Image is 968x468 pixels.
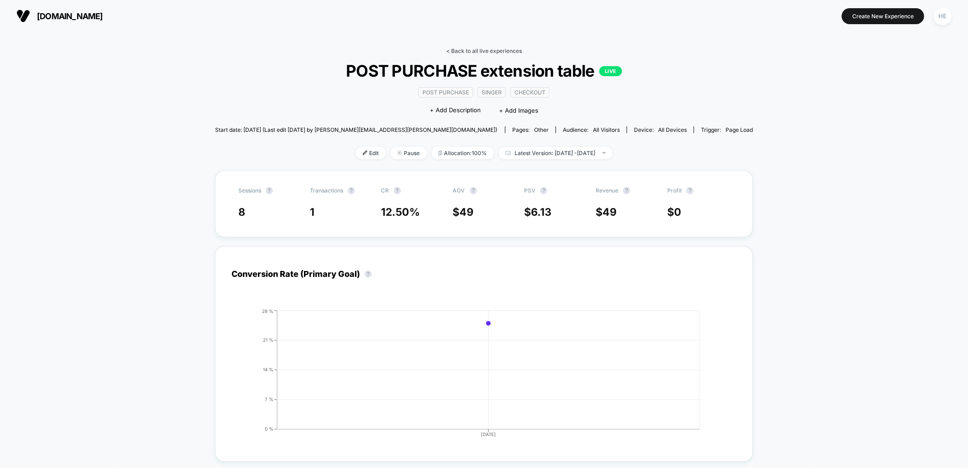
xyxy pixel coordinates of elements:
[934,7,952,25] div: HE
[481,432,496,437] tspan: [DATE]
[931,7,954,26] button: HE
[397,151,402,155] img: end
[363,151,367,155] img: edit
[453,187,465,194] span: AOV
[432,147,494,159] span: Allocation: 100%
[365,270,372,278] button: ?
[266,187,273,194] button: ?
[512,126,549,133] div: Pages:
[263,337,273,343] tspan: 21 %
[394,187,401,194] button: ?
[348,187,355,194] button: ?
[263,367,273,372] tspan: 14 %
[534,126,549,133] span: other
[37,11,103,21] span: [DOMAIN_NAME]
[658,126,687,133] span: all devices
[215,126,497,133] span: Start date: [DATE] (Last edit [DATE] by [PERSON_NAME][EMAIL_ADDRESS][PERSON_NAME][DOMAIN_NAME])
[265,396,273,402] tspan: 7 %
[14,9,106,23] button: [DOMAIN_NAME]
[524,187,535,194] span: PSV
[563,126,620,133] div: Audience:
[232,269,376,279] div: Conversion Rate (Primary Goal)
[381,187,389,194] span: CR
[391,147,427,159] span: Pause
[310,187,343,194] span: Transactions
[726,126,753,133] span: Page Load
[262,308,273,313] tspan: 28 %
[499,147,613,159] span: Latest Version: [DATE] - [DATE]
[627,126,694,133] span: Device:
[701,126,753,133] div: Trigger:
[238,206,245,218] span: 8
[453,206,474,218] span: $
[599,66,622,76] p: LIVE
[505,151,510,155] img: calendar
[242,61,726,80] span: POST PURCHASE extension table
[593,126,620,133] span: All Visitors
[623,187,630,194] button: ?
[430,106,481,115] span: + Add Description
[470,187,477,194] button: ?
[540,187,547,194] button: ?
[381,206,420,218] span: 12.50 %
[438,151,442,156] img: rebalance
[510,87,550,98] span: checkout
[310,206,314,218] span: 1
[667,187,682,194] span: Profit
[842,8,924,24] button: Create New Experience
[674,206,681,218] span: 0
[356,147,386,159] span: Edit
[531,206,551,218] span: 6.13
[524,206,551,218] span: $
[265,426,273,432] tspan: 0 %
[596,206,617,218] span: $
[596,187,618,194] span: Revenue
[499,107,538,114] span: + Add Images
[446,47,522,54] a: < Back to all live experiences
[16,9,30,23] img: Visually logo
[460,206,474,218] span: 49
[222,308,728,445] div: CONVERSION_RATE
[686,187,694,194] button: ?
[602,152,606,154] img: end
[418,87,473,98] span: Post Purchase
[238,187,261,194] span: Sessions
[602,206,617,218] span: 49
[478,87,506,98] span: Singer
[667,206,681,218] span: $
